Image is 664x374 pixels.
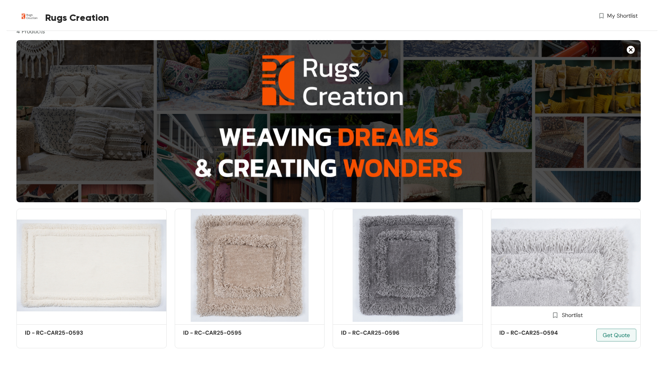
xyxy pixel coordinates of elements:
img: Shortlist [551,311,559,319]
span: My Shortlist [607,12,638,20]
img: 72e5858d-4d05-4516-aca4-d7c42ac66410 [16,40,641,202]
span: Rugs Creation [45,10,109,25]
button: Get Quote [596,329,636,341]
img: 7b4a5f9f-56f8-41a5-bd60-89f80189212b [175,209,325,322]
h5: ID - RC-CAR25-0596 [341,329,409,337]
h5: ID - RC-CAR25-0595 [183,329,251,337]
img: Buyer Portal [16,3,42,29]
img: bc1fce5f-426e-4d4f-a018-3fa9f6ba2caa [333,209,483,322]
img: wishlist [598,12,605,20]
img: 2c2a1933-0697-416d-9c3e-d9f1afd6e266 [16,209,167,322]
img: Close [627,46,635,54]
h5: ID - RC-CAR25-0593 [25,329,93,337]
span: Get Quote [603,331,630,339]
div: Shortlist [549,311,583,318]
img: 3da6abf7-f36d-42de-8a4f-638f8b38aff6 [491,209,641,322]
h5: ID - RC-CAR25-0594 [499,329,567,337]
